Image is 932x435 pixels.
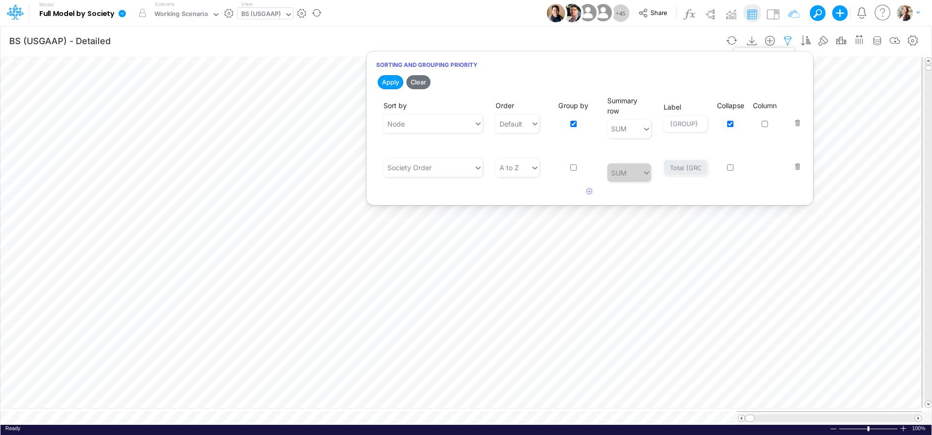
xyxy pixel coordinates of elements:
[867,426,869,431] div: Zoom
[856,7,867,18] a: Notifications
[607,96,650,116] label: Summary row
[633,6,674,21] button: Share
[650,9,667,16] span: Share
[717,100,744,111] label: Collapse
[9,31,720,50] input: Type a title here
[611,124,627,134] div: SUM
[39,2,54,8] label: Model
[577,2,599,24] img: User Image Icon
[563,4,581,22] img: User Image Icon
[496,100,514,111] label: Order
[753,100,777,111] label: Column
[558,100,588,111] label: Group by
[241,0,252,8] label: View
[154,9,208,20] div: Working Scenario
[39,10,115,18] b: Full Model by Society
[5,425,20,431] span: Ready
[616,10,625,16] span: + 45
[387,162,432,173] div: Society Order
[592,2,614,24] img: User Image Icon
[366,56,813,73] h6: Sorting and grouping priority
[899,425,907,432] div: Zoom In
[406,75,431,89] button: Clear
[830,425,837,433] div: Zoom Out
[547,4,565,22] img: User Image Icon
[664,102,681,112] label: Label
[788,104,801,130] button: Remove row
[839,425,899,432] div: Zoom
[241,9,281,20] div: BS (USGAAP)
[499,162,519,173] div: A to Z
[912,425,927,432] div: Zoom level
[5,425,20,432] div: In Ready mode
[387,119,405,129] div: Node
[912,425,927,432] span: 100%
[155,0,175,8] label: Scenario
[788,147,801,174] button: Remove row
[383,100,407,111] label: Sort by
[499,119,522,129] div: Default
[734,48,794,67] div: Filter table rows
[378,75,403,89] button: Apply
